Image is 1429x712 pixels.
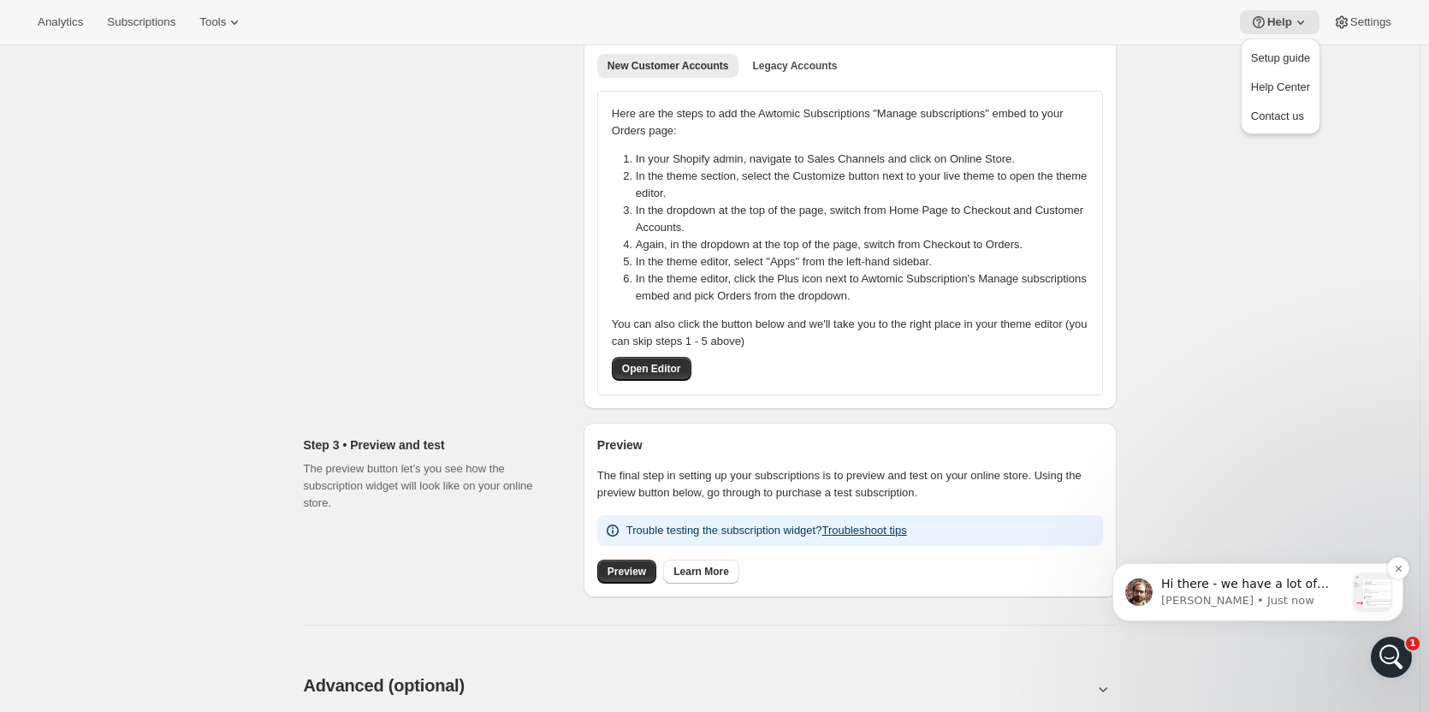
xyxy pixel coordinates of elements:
li: Again, in the dropdown at the top of the page, switch from Checkout to Orders. [636,236,1099,253]
h2: Step 3 • Preview and test [304,436,556,454]
a: Learn More [663,560,739,584]
div: Thank you for letting me know. If you have any other questions or need further assistance while w... [14,171,281,276]
span: 1 [1406,637,1420,650]
span: Help Center [1251,80,1310,93]
p: The preview button let’s you see how the subscription widget will look like on your online store. [304,460,556,512]
button: Subscriptions [97,10,186,34]
button: Setup guide [1246,44,1315,71]
span: Scroll badge [175,482,188,495]
p: Trouble testing the subscription widget? [626,522,907,539]
p: Message from Brian, sent Just now [74,121,259,136]
p: The final step in setting up your subscriptions is to preview and test on your online store. Usin... [597,467,1103,501]
div: Thank you for letting me know. If you have any other questions or need further assistance while w... [27,181,267,265]
button: Settings [1323,10,1402,34]
div: Yes, we have a comprehensive setup walkthrough in our Welcome guide within the app. Here's the st... [27,390,315,441]
p: Hi there - we have a lot of help articles in [DOMAIN_NAME]. But I think if you're trying to set u... [74,104,259,121]
div: Erin says… [14,104,329,171]
div: Erin says… [14,312,329,380]
div: I emailed support because I couldn't figure it out. Thank you though! [75,114,315,147]
div: Do you have a walk-through of how to set up subscriptions? [75,323,315,356]
div: I emailed support because I couldn't figure it out. Thank you though! [62,104,329,157]
div: Fin says… [14,171,329,289]
div: Do you have a walk-through of how to set up subscriptions? [62,312,329,366]
button: Home [299,7,331,39]
button: Upload attachment [81,561,95,574]
span: Advanced (optional) [304,676,465,695]
li: In the theme editor, select "Apps" from the left-hand sidebar. [636,253,1099,270]
span: Legacy Accounts [752,59,837,73]
div: [DATE] [14,289,329,312]
button: Open Editor [612,357,691,381]
span: Learn More [673,565,729,578]
img: Profile image for Brian [39,106,66,133]
p: Here are the steps to add the Awtomic Subscriptions "Manage subscriptions" embed to your Orders p... [612,105,1088,139]
p: Active [83,21,117,39]
button: go back [11,7,44,39]
h2: Preview [597,436,1103,454]
a: Troubleshoot tips [821,524,906,537]
textarea: Message… [15,525,328,554]
div: message notification from Brian, Just now. Hi there - we have a lot of help articles in docs.awto... [26,91,317,149]
button: Send a message… [294,554,321,581]
a: Help Center [1246,73,1315,100]
li: In the dropdown at the top of the page, switch from Home Page to Checkout and Customer Accounts. [636,202,1099,236]
p: You can also click the button below and we'll take you to the right place in your theme editor (y... [612,316,1088,350]
span: Help [1267,15,1292,29]
li: In the theme section, select the Customize button next to your live theme to open the theme editor. [636,168,1099,202]
button: Scroll to bottom [157,484,186,513]
span: Contact us [1251,110,1304,122]
li: In your Shopify admin, navigate to Sales Channels and click on Online Store. [636,151,1099,168]
button: Help [1240,10,1319,34]
img: Profile image for Brian [49,9,76,37]
button: Analytics [27,10,93,34]
a: Contact us [1246,102,1315,129]
span: New Customer Accounts [608,59,729,73]
span: Settings [1350,15,1391,29]
iframe: Intercom notifications message [1087,472,1429,666]
span: Tools [199,15,226,29]
h1: [PERSON_NAME] [83,9,194,21]
b: Step 1: Create Your First Subscription Plan [27,450,283,481]
button: Tools [189,10,253,34]
iframe: Intercom live chat [1371,637,1412,678]
button: Emoji picker [27,561,40,574]
a: Preview [597,560,656,584]
span: Preview [608,565,646,578]
button: Legacy Accounts [742,54,847,78]
li: In the theme editor, click the Plus icon next to Awtomic Subscription's Manage subscriptions embe... [636,270,1099,305]
span: Open Editor [622,362,681,376]
button: Gif picker [54,561,68,574]
button: Dismiss notification [300,85,323,107]
span: Setup guide [1251,51,1310,64]
a: Source reference 4428377: [255,426,269,440]
button: New Customer Accounts [597,54,739,78]
span: Subscriptions [107,15,175,29]
span: Analytics [38,15,83,29]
